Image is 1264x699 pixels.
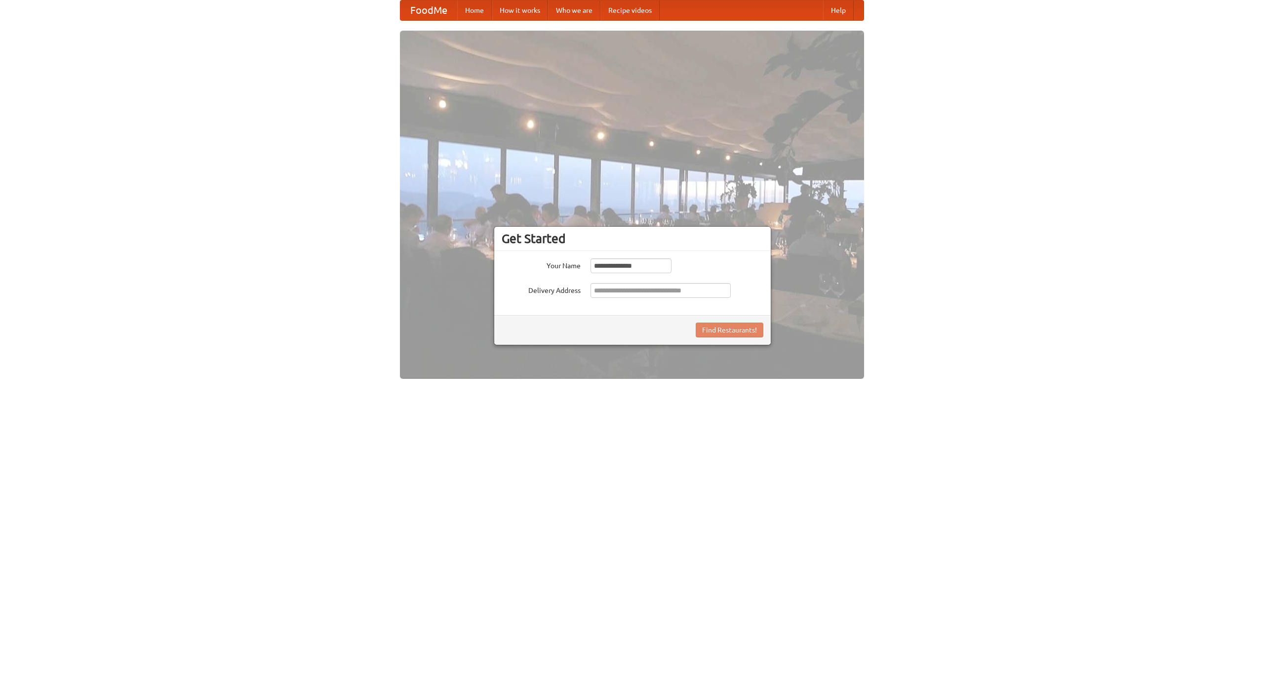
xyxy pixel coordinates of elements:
a: Who we are [548,0,600,20]
label: Your Name [502,258,581,271]
a: Home [457,0,492,20]
button: Find Restaurants! [696,323,763,337]
a: Help [823,0,854,20]
a: FoodMe [400,0,457,20]
a: How it works [492,0,548,20]
a: Recipe videos [600,0,660,20]
label: Delivery Address [502,283,581,295]
h3: Get Started [502,231,763,246]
